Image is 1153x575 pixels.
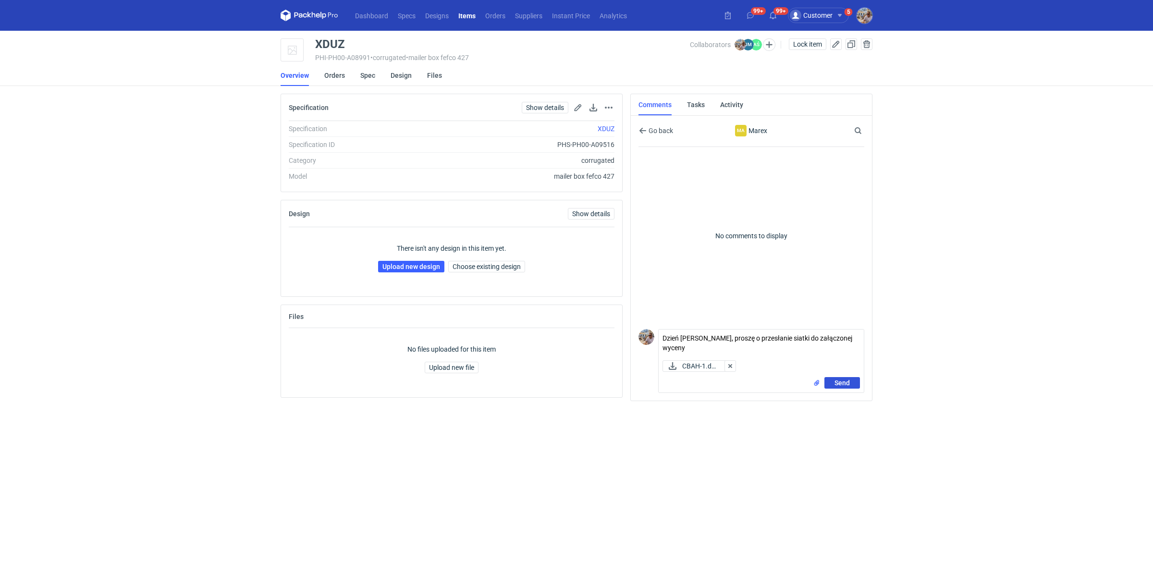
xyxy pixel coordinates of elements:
a: Files [427,65,442,86]
div: Marex [735,125,747,136]
a: Specs [393,10,420,21]
button: Edit collaborators [763,38,775,51]
span: Go back [647,127,673,134]
button: Actions [603,102,614,113]
a: Overview [281,65,309,86]
span: • corrugated [370,54,406,61]
div: Customer [790,10,833,21]
span: • mailer box fefco 427 [406,54,469,61]
h2: Specification [289,104,329,111]
button: Delete item [861,38,872,50]
button: 99+ [743,8,758,23]
a: Upload new design [378,261,444,272]
h2: Design [289,210,310,218]
button: Edit spec [572,102,584,113]
span: Lock item [793,41,822,48]
div: Category [289,156,419,165]
a: XDUZ [598,125,614,133]
p: No comments to display [638,147,864,325]
div: 5 [847,9,850,15]
div: Marex [705,125,798,136]
a: Instant Price [547,10,595,21]
button: Duplicate Item [846,38,857,50]
a: Orders [324,65,345,86]
div: corrugated [419,156,614,165]
button: Go back [638,125,674,136]
a: Comments [638,94,672,115]
button: Download specification [588,102,599,113]
a: Items [454,10,480,21]
span: Collaborators [690,41,731,49]
div: mailer box fefco 427 [419,171,614,181]
button: Edit item [830,38,842,50]
a: Show details [568,208,614,220]
button: Upload new file [425,362,478,373]
div: XDUZ [315,38,345,50]
div: PHS-PH00-A09516 [419,140,614,149]
div: Model [289,171,419,181]
svg: Packhelp Pro [281,10,338,21]
p: No files uploaded for this item [407,344,496,354]
img: Michał Palasek [857,8,872,24]
span: Choose existing design [453,263,521,270]
a: Designs [420,10,454,21]
div: PHI-PH00-A08991 [315,54,690,61]
button: 99+ [765,8,781,23]
button: Customer5 [788,8,857,23]
button: Choose existing design [448,261,525,272]
h2: Files [289,313,304,320]
p: There isn't any design in this item yet. [397,244,506,253]
img: Michał Palasek [735,39,746,50]
div: Specification [289,124,419,134]
span: Upload new file [429,364,474,371]
a: Analytics [595,10,632,21]
span: CBAH-1.docx [682,361,718,371]
a: Design [391,65,412,86]
a: Tasks [687,94,705,115]
a: Orders [480,10,510,21]
textarea: Dzień [PERSON_NAME], proszę o przesłanie siatki do załączonej wyceny [659,330,864,356]
a: Dashboard [350,10,393,21]
a: Suppliers [510,10,547,21]
button: Lock item [789,38,826,50]
a: Activity [720,94,743,115]
button: Send [824,377,860,389]
a: Show details [522,102,568,113]
button: CBAH-1.docx [662,360,726,372]
figcaption: JM [742,39,754,50]
a: Spec [360,65,375,86]
div: Specification ID [289,140,419,149]
figcaption: AŚ [750,39,762,50]
img: Michał Palasek [638,329,654,345]
figcaption: Ma [735,125,747,136]
input: Search [852,125,883,136]
span: Send [834,379,850,386]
